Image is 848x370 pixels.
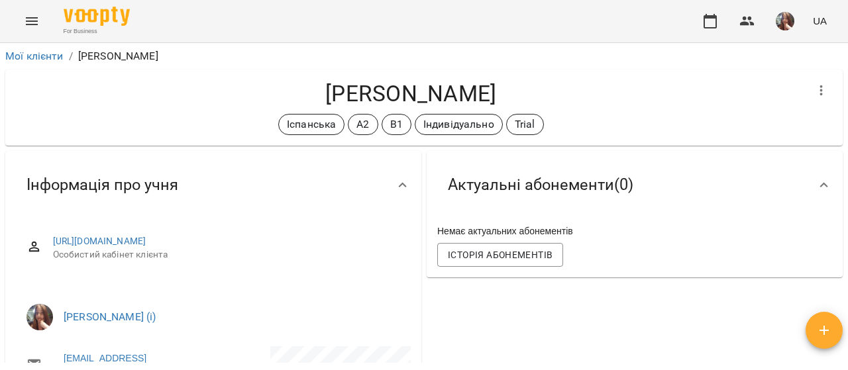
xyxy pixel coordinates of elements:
img: 0ee1f4be303f1316836009b6ba17c5c5.jpeg [776,12,794,30]
a: Мої клієнти [5,50,64,62]
img: Voopty Logo [64,7,130,26]
div: Іспанська [278,114,344,135]
a: [URL][DOMAIN_NAME] [53,236,146,246]
div: Немає актуальних абонементів [435,222,835,240]
nav: breadcrumb [5,48,843,64]
a: [PERSON_NAME] (і) [64,310,156,323]
div: Інформація про учня [5,151,421,219]
p: B1 [390,116,403,132]
button: UA [808,9,832,33]
p: [PERSON_NAME] [78,48,158,64]
span: Історія абонементів [448,247,553,263]
p: Індивідуально [423,116,494,132]
button: Menu [16,5,48,37]
span: Актуальні абонементи ( 0 ) [448,175,633,195]
li: / [69,48,73,64]
p: Trial [515,116,535,132]
span: Інформація про учня [26,175,178,195]
p: A2 [356,116,369,132]
div: Актуальні абонементи(0) [427,151,843,219]
img: Михайлик Альона Михайлівна (і) [26,304,53,330]
button: Історія абонементів [437,243,563,267]
span: Особистий кабінет клієнта [53,248,400,261]
span: UA [813,14,827,28]
div: B1 [382,114,411,135]
div: A2 [348,114,378,135]
span: For Business [64,27,130,36]
div: Trial [506,114,544,135]
h4: [PERSON_NAME] [16,80,806,107]
div: Індивідуально [415,114,503,135]
p: Іспанська [287,116,336,132]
